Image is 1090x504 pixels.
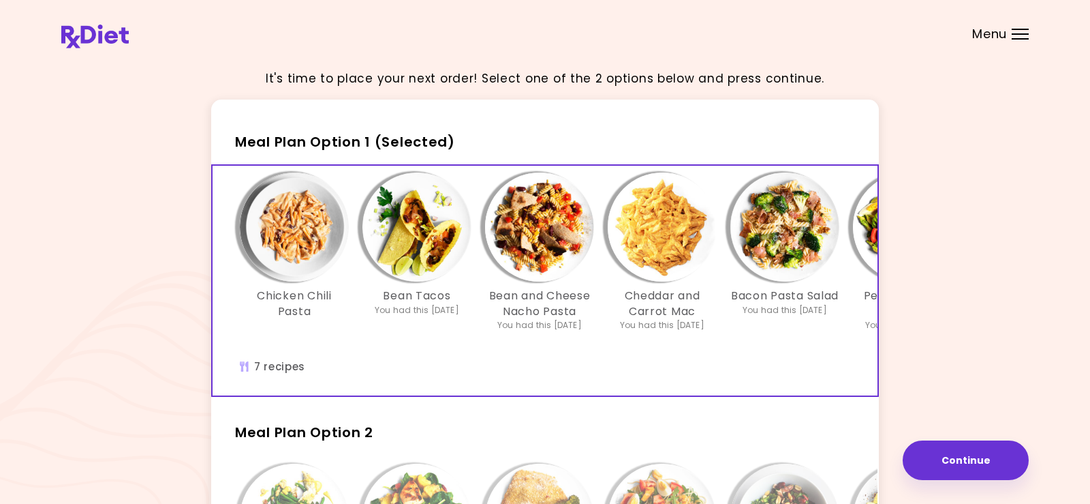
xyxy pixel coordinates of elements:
[485,288,594,319] h3: Bean and Cheese Nacho Pasta
[865,319,950,331] div: You had this [DATE]
[233,173,356,346] div: Info - Chicken Chili Pasta - Meal Plan Option 1 (Selected)
[972,28,1007,40] span: Menu
[903,441,1029,480] button: Continue
[240,288,349,319] h3: Chicken Chili Pasta
[846,173,969,346] div: Info - Pea Basil Pesto Pasta - Meal Plan Option 1 (Selected)
[723,173,846,346] div: Info - Bacon Pasta Salad - Meal Plan Option 1 (Selected)
[266,70,824,88] p: It's time to place your next order! Select one of the 2 options below and press continue.
[478,173,601,346] div: Info - Bean and Cheese Nacho Pasta - Meal Plan Option 1 (Selected)
[497,319,582,331] div: You had this [DATE]
[61,25,129,48] img: RxDiet
[235,132,455,151] span: Meal Plan Option 1 (Selected)
[853,288,962,319] h3: Pea Basil Pesto Pasta
[608,288,717,319] h3: Cheddar and Carrot Mac
[375,304,459,316] div: You had this [DATE]
[743,304,827,316] div: You had this [DATE]
[235,423,373,442] span: Meal Plan Option 2
[620,319,704,331] div: You had this [DATE]
[601,173,723,346] div: Info - Cheddar and Carrot Mac - Meal Plan Option 1 (Selected)
[356,173,478,346] div: Info - Bean Tacos - Meal Plan Option 1 (Selected)
[383,288,450,303] h3: Bean Tacos
[731,288,839,303] h3: Bacon Pasta Salad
